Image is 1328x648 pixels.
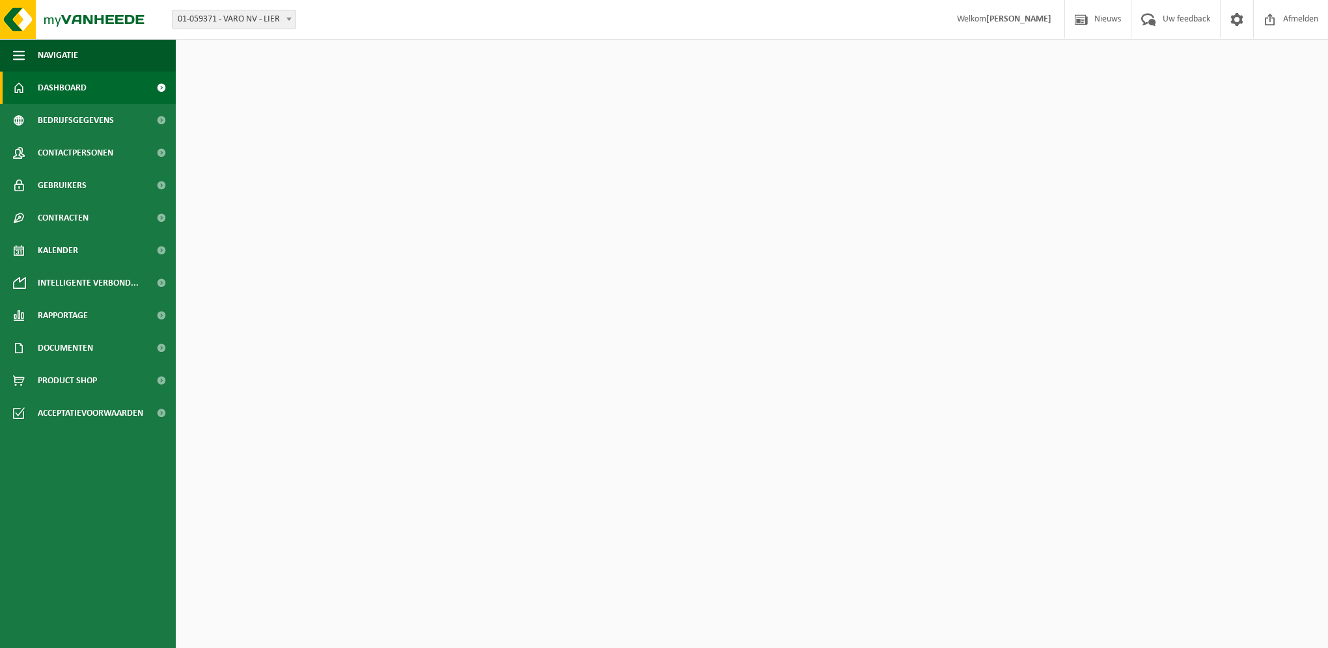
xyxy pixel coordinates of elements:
span: Dashboard [38,72,87,104]
span: 01-059371 - VARO NV - LIER [172,10,296,29]
span: Contactpersonen [38,137,113,169]
span: Acceptatievoorwaarden [38,397,143,429]
span: Intelligente verbond... [38,267,139,299]
strong: [PERSON_NAME] [986,14,1051,24]
span: Product Shop [38,364,97,397]
span: Rapportage [38,299,88,332]
span: Kalender [38,234,78,267]
span: Bedrijfsgegevens [38,104,114,137]
span: Navigatie [38,39,78,72]
span: Contracten [38,202,89,234]
span: 01-059371 - VARO NV - LIER [173,10,296,29]
span: Documenten [38,332,93,364]
span: Gebruikers [38,169,87,202]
